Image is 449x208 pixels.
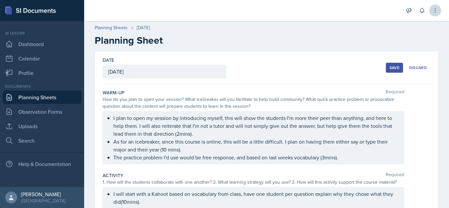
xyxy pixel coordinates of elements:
[386,172,404,179] span: Required
[113,138,399,153] p: As for an icebreaker, since this course is online, this will be a little difficult. I plan on hav...
[3,83,82,89] div: Documents
[137,24,150,31] div: [DATE]
[406,63,431,73] button: Discard
[21,191,65,197] div: [PERSON_NAME]
[103,57,114,63] label: Date
[103,89,125,96] label: Warm-Up
[103,96,404,110] div: How do you plan to open your session? What icebreaker will you facilitate to help build community...
[3,120,82,133] a: Uploads
[3,91,82,104] a: Planning Sheets
[95,24,128,31] a: Planning Sheets
[409,65,427,70] div: Discard
[3,66,82,80] a: Profile
[3,30,82,36] div: Si leader
[3,105,82,118] a: Observation Forms
[390,65,399,70] div: Save
[21,197,65,204] div: [GEOGRAPHIC_DATA]
[103,179,404,186] div: 1. How will the students collaborate with one another? 2. What learning strategy will you use? 3....
[113,153,399,161] p: The practice problem I'd use would be free response, and based on last weeks vocabulary (3mins).
[95,35,438,46] h2: Planning Sheet
[386,63,403,73] button: Save
[3,37,82,51] a: Dashboard
[113,114,399,138] p: I plan to open my session by introducing myself, this will show the students I'm more their peer ...
[3,134,82,147] a: Search
[103,172,124,179] label: Activity
[3,157,82,171] div: Help & Documentation
[3,52,82,65] a: Calendar
[386,89,404,96] span: Required
[113,190,399,206] p: I will start with a Kahoot based on vocabulary from class, have one student per question explain ...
